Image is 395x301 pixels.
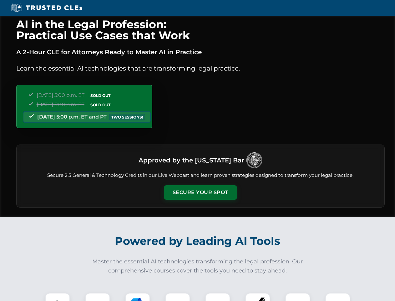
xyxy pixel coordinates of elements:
p: Master the essential AI technologies transforming the legal profession. Our comprehensive courses... [88,257,307,275]
span: SOLD OUT [88,102,113,108]
h2: Powered by Leading AI Tools [24,230,371,252]
span: [DATE] 5:00 p.m. ET [37,92,84,98]
h1: AI in the Legal Profession: Practical Use Cases that Work [16,19,385,41]
img: Logo [246,152,262,168]
p: Secure 2.5 General & Technology Credits in our Live Webcast and learn proven strategies designed ... [24,172,377,179]
h3: Approved by the [US_STATE] Bar [139,155,244,166]
p: A 2-Hour CLE for Attorneys Ready to Master AI in Practice [16,47,385,57]
img: Trusted CLEs [9,3,84,13]
button: Secure Your Spot [164,185,237,200]
span: SOLD OUT [88,92,113,99]
p: Learn the essential AI technologies that are transforming legal practice. [16,63,385,73]
span: [DATE] 5:00 p.m. ET [37,102,84,108]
